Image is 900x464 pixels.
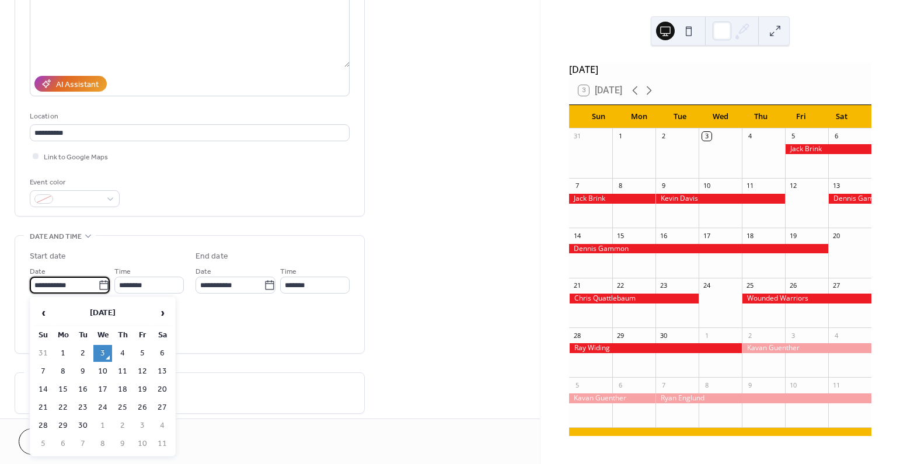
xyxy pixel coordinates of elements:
td: 31 [34,345,53,362]
div: 3 [789,331,797,340]
td: 12 [133,363,152,380]
td: 22 [54,399,72,416]
div: 11 [745,182,754,190]
div: Sat [822,105,862,128]
div: Location [30,110,347,123]
div: 1 [702,331,711,340]
div: Ryan Englund [655,393,871,403]
th: Sa [153,327,172,344]
div: 12 [789,182,797,190]
td: 8 [54,363,72,380]
div: 1 [616,132,625,141]
td: 6 [153,345,172,362]
div: AI Assistant [56,79,99,91]
button: AI Assistant [34,76,107,92]
td: 27 [153,399,172,416]
div: 22 [616,281,625,290]
div: 20 [832,231,840,240]
div: 6 [616,381,625,389]
td: 7 [74,435,92,452]
td: 21 [34,399,53,416]
td: 9 [113,435,132,452]
div: 14 [573,231,581,240]
div: 6 [832,132,840,141]
div: End date [196,250,228,263]
div: Ray Widing [569,343,742,353]
div: 5 [573,381,581,389]
div: 2 [659,132,668,141]
button: Cancel [19,428,90,455]
td: 29 [54,417,72,434]
td: 26 [133,399,152,416]
div: Thu [741,105,781,128]
div: 5 [789,132,797,141]
td: 13 [153,363,172,380]
td: 11 [153,435,172,452]
div: 29 [616,331,625,340]
div: 30 [659,331,668,340]
td: 4 [113,345,132,362]
td: 3 [133,417,152,434]
td: 17 [93,381,112,398]
td: 2 [113,417,132,434]
div: 4 [832,331,840,340]
span: Link to Google Maps [44,151,108,163]
td: 7 [34,363,53,380]
div: 11 [832,381,840,389]
div: 28 [573,331,581,340]
td: 10 [93,363,112,380]
div: 27 [832,281,840,290]
td: 14 [34,381,53,398]
div: 15 [616,231,625,240]
td: 24 [93,399,112,416]
td: 5 [133,345,152,362]
th: Tu [74,327,92,344]
span: Time [280,266,296,278]
td: 11 [113,363,132,380]
div: 25 [745,281,754,290]
td: 20 [153,381,172,398]
div: 19 [789,231,797,240]
th: Mo [54,327,72,344]
span: Date [30,266,46,278]
th: Th [113,327,132,344]
div: 10 [789,381,797,389]
div: 4 [745,132,754,141]
td: 16 [74,381,92,398]
div: Kavan Guenther [569,393,655,403]
span: ‹ [34,301,52,325]
th: [DATE] [54,301,152,326]
div: Jack Brink [569,194,655,204]
div: 21 [573,281,581,290]
div: 7 [573,182,581,190]
th: Su [34,327,53,344]
td: 28 [34,417,53,434]
div: 10 [702,182,711,190]
div: Start date [30,250,66,263]
td: 15 [54,381,72,398]
div: 9 [659,182,668,190]
span: Date [196,266,211,278]
div: 9 [745,381,754,389]
span: › [154,301,171,325]
div: 24 [702,281,711,290]
th: Fr [133,327,152,344]
div: 17 [702,231,711,240]
td: 25 [113,399,132,416]
div: Jack Brink [785,144,871,154]
div: 2 [745,331,754,340]
div: 13 [832,182,840,190]
div: 8 [702,381,711,389]
td: 6 [54,435,72,452]
div: 16 [659,231,668,240]
td: 9 [74,363,92,380]
div: [DATE] [569,62,871,76]
td: 1 [54,345,72,362]
div: 23 [659,281,668,290]
td: 2 [74,345,92,362]
span: Time [114,266,131,278]
td: 18 [113,381,132,398]
div: 8 [616,182,625,190]
div: Event color [30,176,117,189]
